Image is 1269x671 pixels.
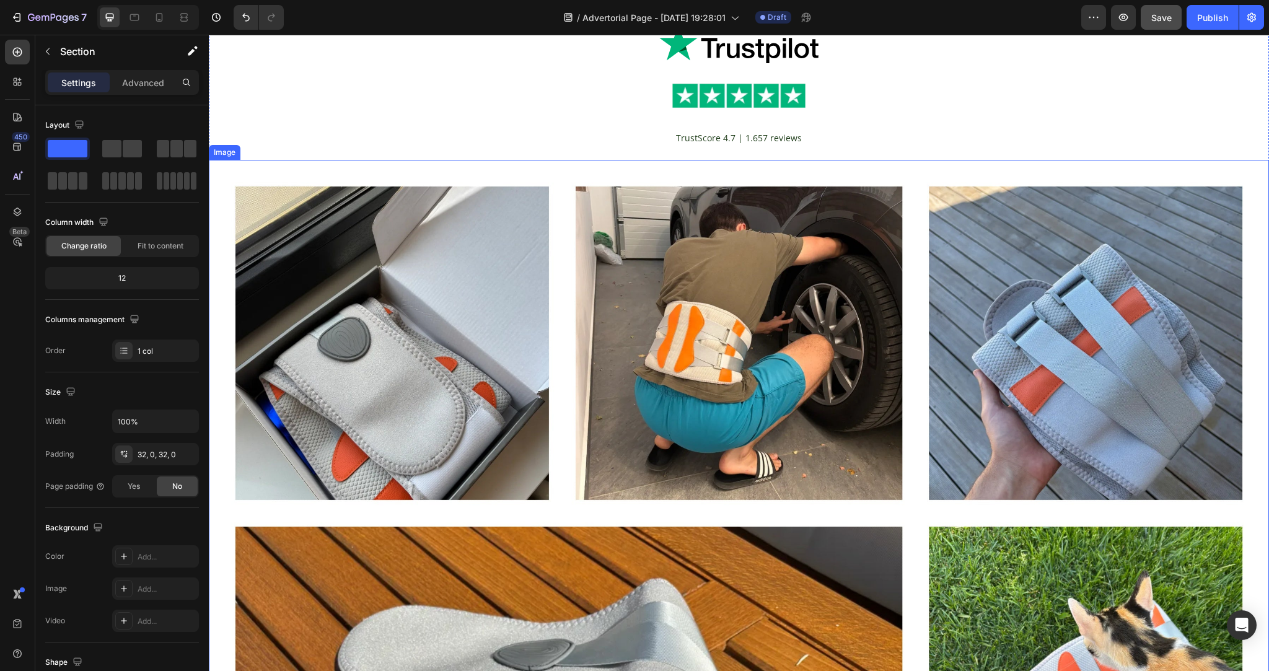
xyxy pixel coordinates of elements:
[768,12,786,23] span: Draft
[45,345,66,356] div: Order
[138,616,196,627] div: Add...
[61,240,107,252] span: Change ratio
[582,11,726,24] span: Advertorial Page - [DATE] 19:28:01
[450,41,610,81] img: gempages_562939000902386450-3cf9fe33-707c-4d11-8db3-c58aa9337692.webp
[81,10,87,25] p: 7
[1187,5,1239,30] button: Publish
[12,132,30,142] div: 450
[45,583,67,594] div: Image
[1151,12,1172,23] span: Save
[138,240,183,252] span: Fit to content
[45,312,142,328] div: Columns management
[209,35,1269,671] iframe: Design area
[45,117,87,134] div: Layout
[45,214,111,231] div: Column width
[138,449,196,460] div: 32, 0, 32, 0
[2,112,29,123] div: Image
[9,227,30,237] div: Beta
[128,481,140,492] span: Yes
[45,384,78,401] div: Size
[60,44,162,59] p: Section
[61,76,96,89] p: Settings
[1141,5,1182,30] button: Save
[138,551,196,563] div: Add...
[1227,610,1257,640] div: Open Intercom Messenger
[122,76,164,89] p: Advanced
[113,410,198,432] input: Auto
[45,449,74,460] div: Padding
[172,481,182,492] span: No
[45,551,64,562] div: Color
[577,11,580,24] span: /
[5,5,92,30] button: 7
[467,97,593,109] span: TrustScore 4.7 | 1.657 reviews
[45,416,66,427] div: Width
[138,346,196,357] div: 1 col
[45,654,85,671] div: Shape
[1197,11,1228,24] div: Publish
[45,481,105,492] div: Page padding
[48,270,196,287] div: 12
[234,5,284,30] div: Undo/Redo
[45,615,65,626] div: Video
[45,520,105,537] div: Background
[138,584,196,595] div: Add...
